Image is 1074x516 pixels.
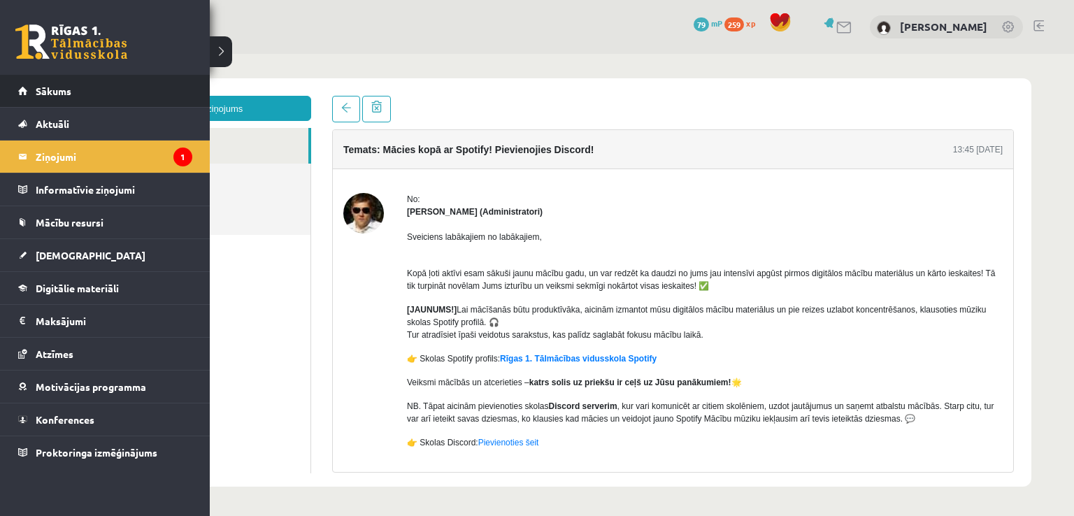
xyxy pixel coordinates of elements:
a: Ienākošie [42,74,252,110]
a: Maksājumi [18,305,192,337]
a: Atzīmes [18,338,192,370]
strong: [JAUNUMS!] [351,251,401,261]
a: Sākums [18,75,192,107]
p: NB. Tāpat aicinām pievienoties skolas , kur vari komunicēt ar citiem skolēniem, uzdot jautājumus ... [351,346,947,371]
legend: Informatīvie ziņojumi [36,173,192,206]
span: Aktuāli [36,117,69,130]
span: Proktoringa izmēģinājums [36,446,157,459]
a: Dzēstie [42,145,255,181]
legend: Maksājumi [36,305,192,337]
span: [DEMOGRAPHIC_DATA] [36,249,145,261]
a: [DEMOGRAPHIC_DATA] [18,239,192,271]
img: Artūrs Reinis Valters [877,21,891,35]
strong: katrs solis uz priekšu ir ceļš uz Jūsu panākumiem! [473,324,675,334]
span: xp [746,17,755,29]
span: Konferences [36,413,94,426]
a: [PERSON_NAME] [900,20,987,34]
p: Lai mācīšanās būtu produktīvāka, aicinām izmantot mūsu digitālos mācību materiālus un pie reizes ... [351,250,947,287]
p: Sveiciens labākajiem no labākajiem, [351,177,947,189]
img: Ivo Čapiņš [287,139,328,180]
p: Kopā ļoti aktīvi esam sākuši jaunu mācību gadu, un var redzēt ka daudzi no jums jau intensīvi apg... [351,201,947,238]
a: Aktuāli [18,108,192,140]
span: Sākums [36,85,71,97]
span: Atzīmes [36,347,73,360]
div: No: [351,139,947,152]
a: Pievienoties šeit [422,384,483,394]
a: 79 mP [694,17,722,29]
a: Motivācijas programma [18,371,192,403]
a: Digitālie materiāli [18,272,192,304]
span: 79 [694,17,709,31]
a: Ziņojumi1 [18,141,192,173]
a: 259 xp [724,17,762,29]
strong: [PERSON_NAME] (Administratori) [351,153,487,163]
a: Jauns ziņojums [42,42,255,67]
a: Konferences [18,403,192,436]
h4: Temats: Mācies kopā ar Spotify! Pievienojies Discord! [287,90,538,101]
a: Proktoringa izmēģinājums [18,436,192,468]
span: Motivācijas programma [36,380,146,393]
span: mP [711,17,722,29]
p: 👉 Skolas Discord: [351,382,947,395]
p: 👉 Skolas Spotify profils: [351,299,947,311]
span: Mācību resursi [36,216,103,229]
i: 1 [173,148,192,166]
a: Nosūtītie [42,110,255,145]
div: 13:45 [DATE] [897,89,947,102]
p: Veiksmi mācībās un atcerieties – 🌟 [351,322,947,335]
strong: Discord serverim [493,347,561,357]
a: Rīgas 1. Tālmācības vidusskola [15,24,127,59]
a: Rīgas 1. Tālmācības vidusskola Spotify [444,300,601,310]
a: Mācību resursi [18,206,192,238]
a: Informatīvie ziņojumi [18,173,192,206]
span: 259 [724,17,744,31]
legend: Ziņojumi [36,141,192,173]
span: Digitālie materiāli [36,282,119,294]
